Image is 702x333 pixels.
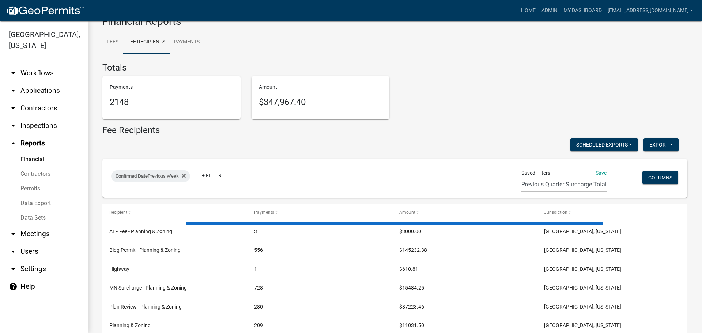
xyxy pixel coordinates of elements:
i: arrow_drop_down [9,247,18,256]
h5: $347,967.40 [259,97,382,107]
datatable-header-cell: Amount [392,204,537,221]
span: Wabasha County, Minnesota [544,304,621,310]
div: Previous Week [111,170,190,182]
h5: 2148 [110,97,233,107]
a: + Filter [196,169,227,182]
span: Wabasha County, Minnesota [544,322,621,328]
i: arrow_drop_down [9,121,18,130]
a: [EMAIL_ADDRESS][DOMAIN_NAME] [605,4,696,18]
span: 556 [254,247,263,253]
a: Fee Recipients [123,31,170,54]
span: ATF Fee - Planning & Zoning [109,228,172,234]
span: Saved Filters [521,169,550,177]
span: $15484.25 [399,285,424,291]
span: Payments [254,210,274,215]
span: $145232.38 [399,247,427,253]
span: 209 [254,322,263,328]
span: Highway [109,266,129,272]
i: arrow_drop_down [9,69,18,77]
span: 1 [254,266,257,272]
button: Scheduled Exports [570,138,638,151]
i: arrow_drop_down [9,86,18,95]
span: 728 [254,285,263,291]
span: MN Surcharge - Planning & Zoning [109,285,187,291]
h3: Financial Reports [102,15,687,28]
i: arrow_drop_down [9,265,18,273]
span: Jurisdiction [544,210,567,215]
p: Payments [110,83,233,91]
p: Amount [259,83,382,91]
span: 280 [254,304,263,310]
a: Fees [102,31,123,54]
span: Recipient [109,210,127,215]
i: arrow_drop_down [9,104,18,113]
span: Plan Review - Planning & Zoning [109,304,182,310]
span: Wabasha County, Minnesota [544,247,621,253]
button: Columns [642,171,678,184]
a: Payments [170,31,204,54]
span: $11031.50 [399,322,424,328]
a: Save [596,170,607,176]
h4: Totals [102,63,687,73]
datatable-header-cell: Jurisdiction [537,204,682,221]
span: $87223.46 [399,304,424,310]
span: Wabasha County, Minnesota [544,285,621,291]
span: Wabasha County, Minnesota [544,266,621,272]
button: Export [643,138,679,151]
span: Amount [399,210,415,215]
i: arrow_drop_up [9,139,18,148]
i: help [9,282,18,291]
span: Planning & Zoning [109,322,151,328]
a: Home [518,4,539,18]
datatable-header-cell: Payments [247,204,392,221]
span: $3000.00 [399,228,421,234]
a: My Dashboard [561,4,605,18]
i: arrow_drop_down [9,230,18,238]
span: $610.81 [399,266,418,272]
datatable-header-cell: Recipient [102,204,247,221]
span: 3 [254,228,257,234]
span: Confirmed Date [116,173,148,179]
span: Bldg Permit - Planning & Zoning [109,247,181,253]
h4: Fee Recipients [102,125,160,136]
span: Wabasha County, Minnesota [544,228,621,234]
a: Admin [539,4,561,18]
